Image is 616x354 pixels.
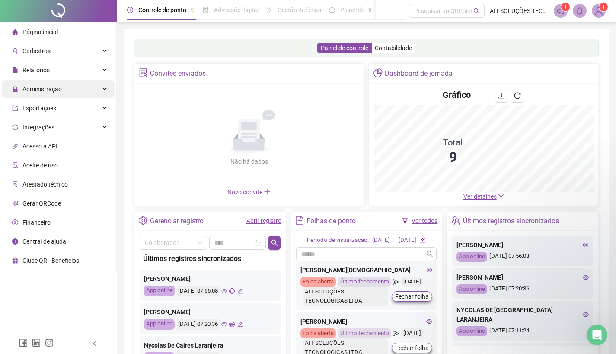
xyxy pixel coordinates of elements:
span: eye [426,267,432,273]
span: sync [12,124,18,130]
span: plus [264,188,271,195]
div: [PERSON_NAME] [300,317,433,326]
div: Gerenciar registro [150,214,204,228]
span: Controle de ponto [138,6,186,13]
span: team [451,216,460,225]
span: download [498,92,505,99]
div: App online [456,252,487,262]
span: Página inicial [22,29,58,35]
span: eye [583,274,589,280]
span: 1 [564,4,567,10]
div: Folha aberta [300,328,336,338]
span: filter [402,218,408,224]
h4: Gráfico [443,89,471,101]
span: Aceite de uso [22,162,58,169]
span: global [229,322,235,327]
div: [DATE] 07:20:36 [456,284,589,294]
iframe: Intercom live chat [587,325,607,345]
span: search [473,8,480,14]
div: [PERSON_NAME] [456,240,589,250]
span: Clube QR - Beneficios [22,257,79,264]
span: Contabilidade [375,45,412,51]
span: pie-chart [373,68,383,77]
div: - [393,236,395,245]
span: facebook [19,338,28,347]
div: App online [144,286,175,296]
span: reload [514,92,521,99]
span: Painel do DP [340,6,374,13]
div: Últimos registros sincronizados [143,253,277,264]
div: [DATE] 07:56:08 [177,286,219,296]
div: App online [456,284,487,294]
span: Relatórios [22,67,50,74]
span: user-add [12,48,18,54]
span: edit [237,288,243,294]
div: [PERSON_NAME][DEMOGRAPHIC_DATA] [300,265,433,275]
span: Novo convite [227,189,271,196]
span: dashboard [329,7,335,13]
span: Acesso à API [22,143,57,150]
span: pushpin [190,8,195,13]
a: Ver detalhes down [463,193,504,200]
span: lock [12,86,18,92]
span: Gestão de férias [278,6,321,13]
span: eye [221,322,227,327]
div: Folha aberta [300,277,336,287]
a: Ver todos [412,217,437,224]
sup: 1 [561,3,570,11]
span: dollar [12,219,18,225]
button: Fechar folha [392,291,432,302]
span: file [12,67,18,73]
span: Fechar folha [395,292,429,301]
span: down [498,193,504,199]
sup: Atualize o seu contato no menu Meus Dados [599,3,608,11]
span: Exportações [22,105,56,112]
span: send [393,328,399,338]
span: eye [221,288,227,294]
span: file-text [295,216,304,225]
span: global [229,288,235,294]
span: AIT SOLUÇÕES TECNOLÓGICAS LTDA [490,6,549,16]
span: Admissão digital [214,6,259,13]
div: Últimos registros sincronizados [463,214,559,228]
span: Fechar folha [395,343,429,353]
span: home [12,29,18,35]
span: Ver detalhes [463,193,497,200]
span: search [271,239,278,246]
span: eye [583,312,589,318]
div: [DATE] [399,236,416,245]
div: Convites enviados [150,66,206,81]
span: send [393,277,399,287]
div: Folhas de ponto [306,214,356,228]
span: solution [139,68,148,77]
span: Cadastros [22,48,51,55]
span: info-circle [12,238,18,245]
div: [PERSON_NAME] [456,273,589,282]
span: notification [557,7,565,15]
img: 14066 [592,4,605,17]
a: Abrir registro [246,217,281,224]
span: file-done [203,7,209,13]
span: bell [576,7,584,15]
div: Dashboard de jornada [385,66,453,81]
span: clock-circle [127,7,133,13]
div: NYCOLAS DE [GEOGRAPHIC_DATA] LARANJEIRA [456,305,589,324]
div: [DATE] 07:11:24 [456,326,589,336]
span: Painel de controle [321,45,368,51]
div: [PERSON_NAME] [144,274,276,283]
span: setting [139,216,148,225]
div: AIT SOLUÇÕES TECNOLÓGICAS LTDA [303,287,389,306]
span: export [12,105,18,111]
span: instagram [45,338,54,347]
span: edit [237,322,243,327]
span: Atestado técnico [22,181,68,188]
span: search [426,251,433,257]
div: [DATE] [401,328,423,338]
div: [DATE] 07:56:08 [456,252,589,262]
div: Não há dados [209,157,289,166]
span: Administração [22,86,62,93]
div: [PERSON_NAME] [144,307,276,317]
span: 1 [602,4,605,10]
div: App online [456,326,487,336]
div: App online [144,319,175,330]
